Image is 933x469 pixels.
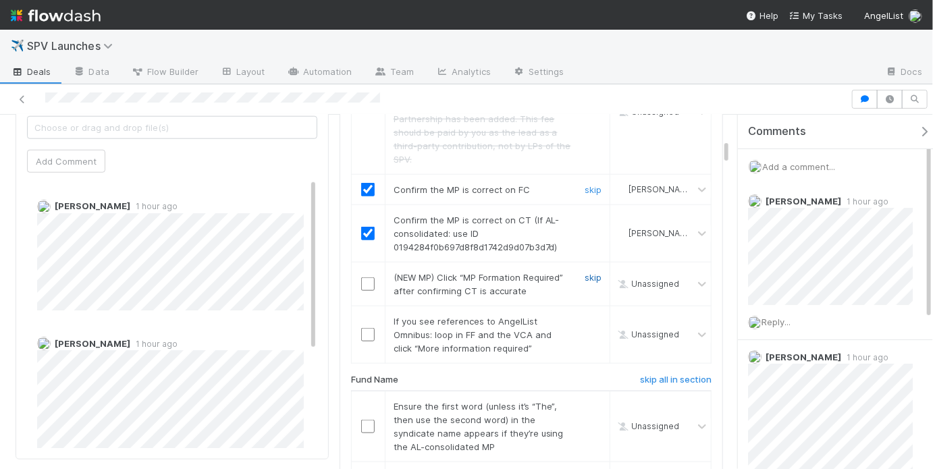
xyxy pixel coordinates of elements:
[276,62,363,84] a: Automation
[615,330,679,340] span: Unassigned
[766,352,841,362] span: [PERSON_NAME]
[55,338,130,349] span: [PERSON_NAME]
[748,350,762,364] img: avatar_b0da76e8-8e9d-47e0-9b3e-1b93abf6f697.png
[748,194,762,208] img: avatar_18c010e4-930e-4480-823a-7726a265e9dd.png
[11,40,24,51] span: ✈️
[131,65,198,78] span: Flow Builder
[425,62,502,84] a: Analytics
[616,184,627,195] img: avatar_768cd48b-9260-4103-b3ef-328172ae0546.png
[37,200,51,213] img: avatar_18c010e4-930e-4480-823a-7726a265e9dd.png
[629,185,695,195] span: [PERSON_NAME]
[762,316,791,327] span: Reply...
[789,10,843,21] span: My Tasks
[394,316,552,354] span: If you see references to AngelList Omnibus: loop in FF and the VCA and click “More information re...
[394,184,530,195] span: Confirm the MP is correct on FC
[394,272,564,296] span: (NEW MP) Click “MP Formation Required” after confirming CT is accurate
[130,201,178,211] span: 1 hour ago
[615,422,679,432] span: Unassigned
[749,160,762,173] img: avatar_768cd48b-9260-4103-b3ef-328172ae0546.png
[766,196,841,206] span: [PERSON_NAME]
[209,62,276,84] a: Layout
[864,10,903,21] span: AngelList
[748,125,806,138] span: Comments
[351,375,398,385] h6: Fund Name
[615,279,679,289] span: Unassigned
[629,229,695,239] span: [PERSON_NAME]
[394,401,564,452] span: Ensure the first word (unless it’s “The”, then use the second word) in the syndicate name appears...
[585,184,602,195] a: skip
[640,375,712,391] a: skip all in section
[585,272,602,283] a: skip
[11,4,101,27] img: logo-inverted-e16ddd16eac7371096b0.svg
[27,39,119,53] span: SPV Launches
[27,150,105,173] button: Add Comment
[120,62,209,84] a: Flow Builder
[762,161,835,172] span: Add a comment...
[909,9,922,23] img: avatar_768cd48b-9260-4103-b3ef-328172ae0546.png
[874,62,933,84] a: Docs
[55,200,130,211] span: [PERSON_NAME]
[37,337,51,350] img: avatar_b0da76e8-8e9d-47e0-9b3e-1b93abf6f697.png
[502,62,575,84] a: Settings
[841,196,888,206] span: 1 hour ago
[841,352,888,362] span: 1 hour ago
[615,107,679,117] span: Unassigned
[28,117,317,138] span: Choose or drag and drop file(s)
[11,65,51,78] span: Deals
[130,339,178,349] span: 1 hour ago
[616,228,627,239] img: avatar_768cd48b-9260-4103-b3ef-328172ae0546.png
[394,215,560,252] span: Confirm the MP is correct on CT (If AL-consolidated: use ID 0194284f0b697d8f8d1742d9d07b3d7d)
[640,375,712,385] h6: skip all in section
[748,316,762,329] img: avatar_768cd48b-9260-4103-b3ef-328172ae0546.png
[789,9,843,22] a: My Tasks
[363,62,425,84] a: Team
[746,9,778,22] div: Help
[62,62,120,84] a: Data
